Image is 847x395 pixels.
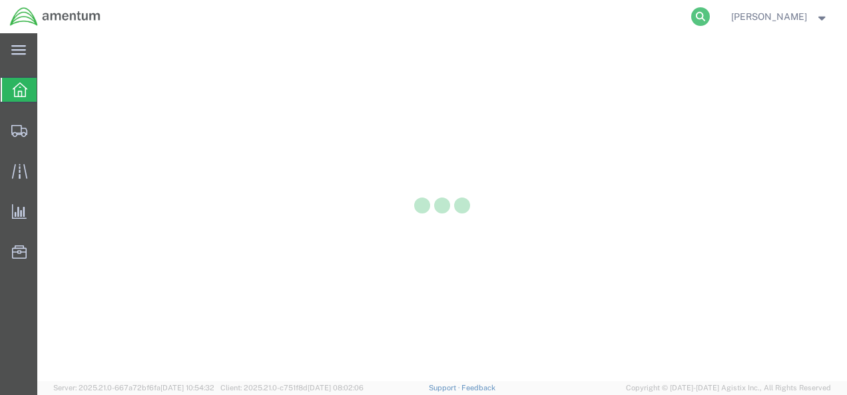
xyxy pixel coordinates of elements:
[9,7,101,27] img: logo
[461,384,495,392] a: Feedback
[731,9,807,24] span: Charles Grant
[730,9,829,25] button: [PERSON_NAME]
[429,384,462,392] a: Support
[308,384,364,392] span: [DATE] 08:02:06
[626,382,831,394] span: Copyright © [DATE]-[DATE] Agistix Inc., All Rights Reserved
[53,384,214,392] span: Server: 2025.21.0-667a72bf6fa
[220,384,364,392] span: Client: 2025.21.0-c751f8d
[160,384,214,392] span: [DATE] 10:54:32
